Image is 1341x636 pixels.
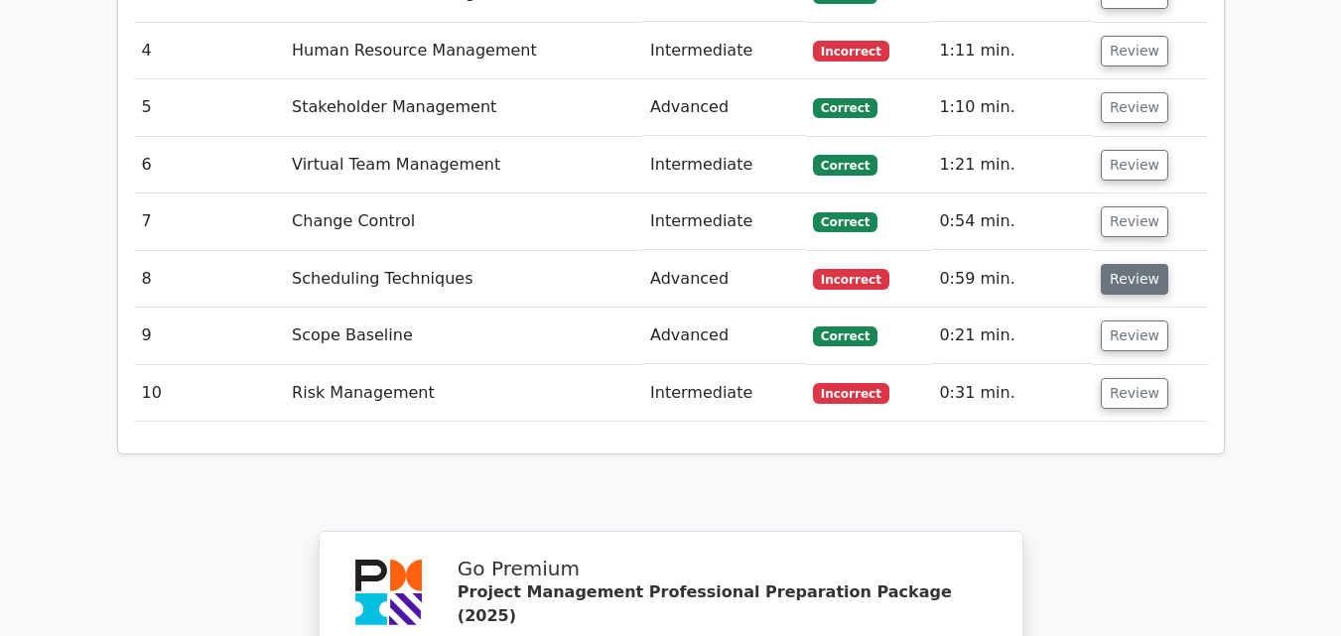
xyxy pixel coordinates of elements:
[813,41,889,61] span: Incorrect
[1101,378,1168,409] button: Review
[813,383,889,403] span: Incorrect
[931,193,1093,250] td: 0:54 min.
[134,137,285,193] td: 6
[813,212,877,232] span: Correct
[284,365,642,422] td: Risk Management
[134,79,285,136] td: 5
[134,23,285,79] td: 4
[284,23,642,79] td: Human Resource Management
[1101,320,1168,351] button: Review
[642,137,805,193] td: Intermediate
[931,79,1093,136] td: 1:10 min.
[931,251,1093,308] td: 0:59 min.
[813,269,889,289] span: Incorrect
[642,365,805,422] td: Intermediate
[642,308,805,364] td: Advanced
[931,365,1093,422] td: 0:31 min.
[284,308,642,364] td: Scope Baseline
[813,326,877,346] span: Correct
[1101,36,1168,66] button: Review
[284,137,642,193] td: Virtual Team Management
[642,79,805,136] td: Advanced
[284,193,642,250] td: Change Control
[642,251,805,308] td: Advanced
[1101,206,1168,237] button: Review
[284,79,642,136] td: Stakeholder Management
[134,365,285,422] td: 10
[134,251,285,308] td: 8
[642,23,805,79] td: Intermediate
[931,23,1093,79] td: 1:11 min.
[813,155,877,175] span: Correct
[642,193,805,250] td: Intermediate
[134,308,285,364] td: 9
[134,193,285,250] td: 7
[813,98,877,118] span: Correct
[1101,92,1168,123] button: Review
[1101,150,1168,181] button: Review
[284,251,642,308] td: Scheduling Techniques
[931,308,1093,364] td: 0:21 min.
[1101,264,1168,295] button: Review
[931,137,1093,193] td: 1:21 min.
